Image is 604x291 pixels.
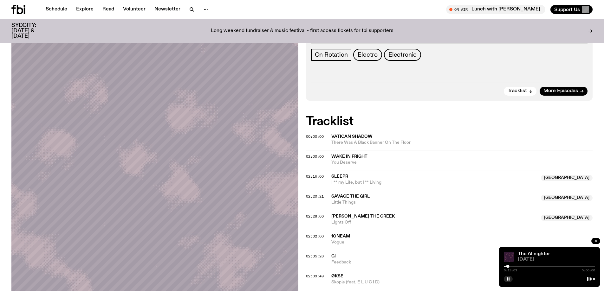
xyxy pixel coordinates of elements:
[331,140,593,146] span: There Was A Black Banner On The Floor
[72,5,97,14] a: Explore
[331,259,537,265] span: Feedback
[331,160,593,166] span: You Deserve
[331,279,593,285] span: Skopje (feat. E L U C I D)
[358,51,378,58] span: Electro
[384,49,421,61] a: Electronic
[543,89,578,93] span: More Episodes
[388,51,417,58] span: Electronic
[540,87,588,96] a: More Episodes
[541,195,593,201] span: [GEOGRAPHIC_DATA]
[306,135,324,138] button: 00:00:00
[11,23,52,39] h3: SYDCITY: [DATE] & [DATE]
[331,174,348,179] span: SLEEPR
[508,89,527,93] span: Tracklist
[331,194,370,199] span: Savage the Girl
[306,255,324,258] button: 02:35:28
[331,234,350,238] span: 1oneam
[306,195,324,198] button: 02:20:21
[541,175,593,181] span: [GEOGRAPHIC_DATA]
[306,194,324,199] span: 02:20:21
[582,269,595,272] span: 5:00:00
[331,214,395,218] span: [PERSON_NAME] The Greek
[550,5,593,14] button: Support Us
[306,155,324,158] button: 02:00:00
[306,275,324,278] button: 02:39:49
[211,28,393,34] p: Long weekend fundraiser & music festival - first access tickets for fbi supporters
[518,257,595,262] span: [DATE]
[504,87,536,96] button: Tracklist
[306,154,324,159] span: 02:00:00
[331,154,367,159] span: Wake In Fright
[331,180,537,186] span: I ** my Life, but I ** Living
[331,199,537,206] span: Little Things
[331,134,373,139] span: Vatican Shadow
[306,214,324,219] span: 02:28:06
[306,234,324,239] span: 02:32:00
[306,254,324,259] span: 02:35:28
[331,219,537,225] span: Lights Off
[306,116,593,127] h2: Tracklist
[331,254,336,258] span: Gi
[554,7,580,12] span: Support Us
[306,235,324,238] button: 02:32:00
[331,239,593,245] span: Vogue
[541,215,593,221] span: [GEOGRAPHIC_DATA]
[151,5,184,14] a: Newsletter
[99,5,118,14] a: Read
[504,269,517,272] span: 0:13:03
[306,215,324,218] button: 02:28:06
[353,49,382,61] a: Electro
[446,5,545,14] button: On AirLunch with [PERSON_NAME]
[331,274,343,278] span: ØKSE
[306,274,324,279] span: 02:39:49
[306,134,324,139] span: 00:00:00
[119,5,149,14] a: Volunteer
[42,5,71,14] a: Schedule
[311,49,352,61] a: On Rotation
[306,174,324,179] span: 02:16:00
[315,51,348,58] span: On Rotation
[306,175,324,178] button: 02:16:00
[518,251,550,256] a: The Allnighter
